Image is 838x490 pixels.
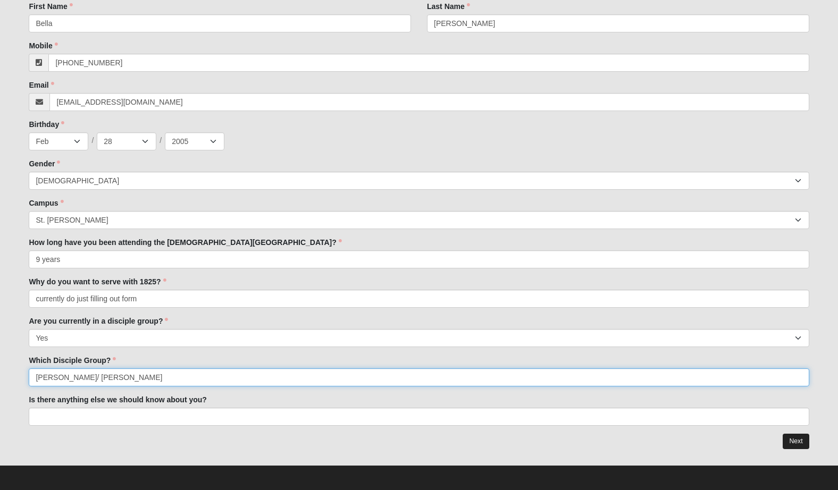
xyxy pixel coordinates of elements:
[29,237,341,248] label: How long have you been attending the [DEMOGRAPHIC_DATA][GEOGRAPHIC_DATA]?
[29,119,64,130] label: Birthday
[29,1,72,12] label: First Name
[427,1,470,12] label: Last Name
[29,394,207,405] label: Is there anything else we should know about you?
[29,276,166,287] label: Why do you want to serve with 1825?
[29,316,168,326] label: Are you currently in a disciple group?
[91,135,94,147] span: /
[29,355,116,366] label: Which Disciple Group?
[160,135,162,147] span: /
[783,434,809,449] a: Next
[29,80,54,90] label: Email
[29,198,63,208] label: Campus
[29,158,60,169] label: Gender
[29,40,57,51] label: Mobile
